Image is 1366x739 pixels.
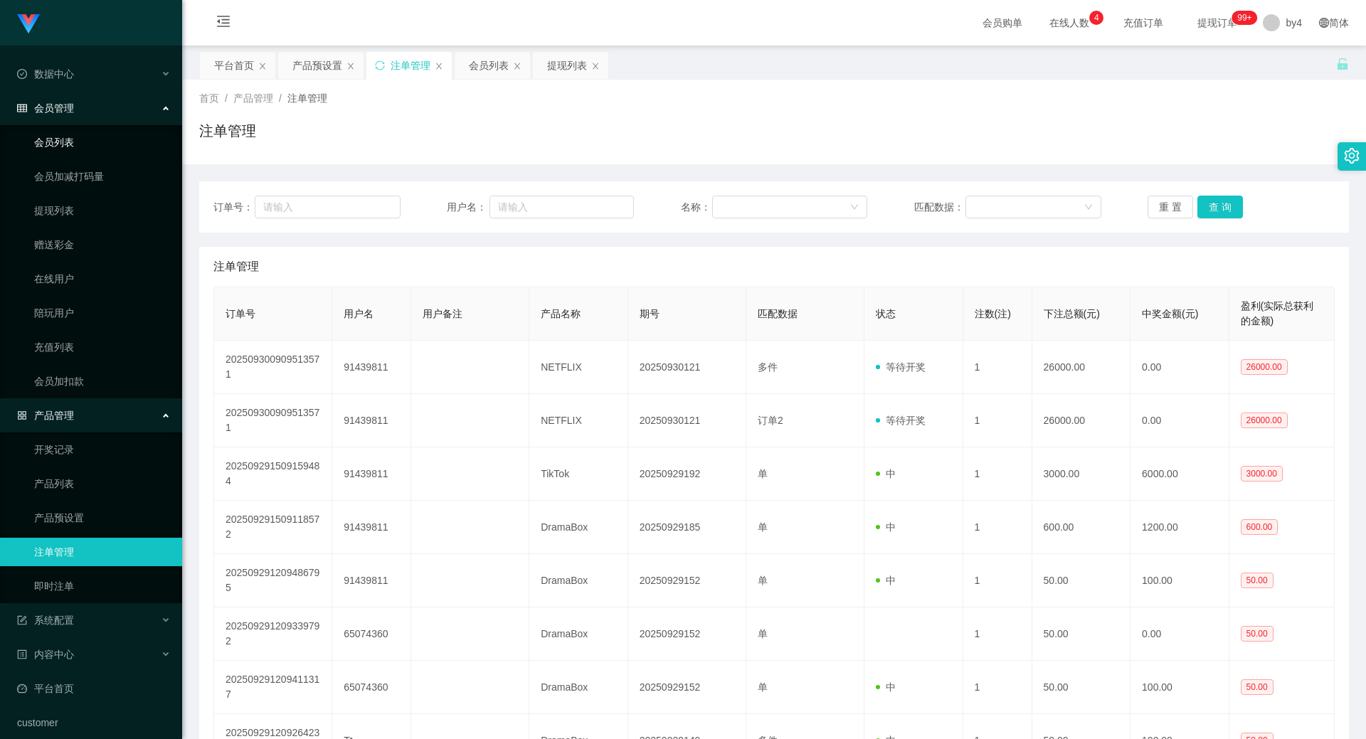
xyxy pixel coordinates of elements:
td: NETFLIX [529,341,628,394]
td: 50.00 [1032,607,1131,661]
span: 充值订单 [1116,18,1170,28]
span: 内容中心 [17,649,74,660]
a: customer [17,708,171,737]
div: 注单管理 [391,52,430,79]
td: 20250929152 [628,554,746,607]
i: 图标: down [850,203,859,213]
div: 产品预设置 [292,52,342,79]
td: 0.00 [1131,341,1229,394]
i: 图标: check-circle-o [17,69,27,79]
td: 20250929192 [628,447,746,501]
span: 期号 [640,308,660,319]
span: 产品管理 [17,410,74,421]
td: 202509300909513571 [214,394,332,447]
i: 图标: menu-fold [199,1,248,46]
span: 匹配数据 [758,308,798,319]
span: 状态 [876,308,896,319]
input: 请输入 [255,196,400,218]
span: 26000.00 [1241,359,1288,375]
span: 注单管理 [213,258,259,275]
span: 提现订单 [1190,18,1244,28]
i: 图标: table [17,103,27,113]
span: 在线人数 [1042,18,1096,28]
td: 20250930121 [628,341,746,394]
i: 图标: close [435,62,443,70]
a: 注单管理 [34,538,171,566]
span: 注数(注) [975,308,1011,319]
span: 下注总额(元) [1044,308,1100,319]
span: 多件 [758,361,778,373]
a: 会员列表 [34,128,171,156]
i: 图标: global [1319,18,1329,28]
td: 65074360 [332,607,411,661]
p: 4 [1094,11,1099,25]
img: logo.9652507e.png [17,14,40,34]
span: 产品名称 [541,308,581,319]
td: 20250929152 [628,661,746,714]
td: 20250929152 [628,607,746,661]
td: 1200.00 [1131,501,1229,554]
td: 6000.00 [1131,447,1229,501]
td: 3000.00 [1032,447,1131,501]
a: 即时注单 [34,572,171,600]
span: 600.00 [1241,519,1278,535]
td: 1 [963,501,1032,554]
a: 产品预设置 [34,504,171,532]
td: 202509291209411317 [214,661,332,714]
span: 名称： [681,200,712,215]
td: DramaBox [529,501,628,554]
div: 平台首页 [214,52,254,79]
td: 91439811 [332,394,411,447]
span: / [225,92,228,104]
input: 请输入 [489,196,634,218]
a: 开奖记录 [34,435,171,464]
td: 600.00 [1032,501,1131,554]
span: 用户备注 [423,308,462,319]
i: 图标: form [17,615,27,625]
a: 会员加扣款 [34,367,171,395]
i: 图标: close [258,62,267,70]
i: 图标: profile [17,649,27,659]
a: 提现列表 [34,196,171,225]
i: 图标: setting [1344,148,1360,164]
td: 0.00 [1131,394,1229,447]
i: 图标: close [513,62,521,70]
td: NETFLIX [529,394,628,447]
td: 91439811 [332,554,411,607]
a: 图标: dashboard平台首页 [17,674,171,703]
i: 图标: appstore-o [17,410,27,420]
h1: 注单管理 [199,120,256,142]
span: 单 [758,681,768,693]
td: 26000.00 [1032,341,1131,394]
span: 订单号： [213,200,255,215]
td: 202509291509159484 [214,447,332,501]
td: 50.00 [1032,661,1131,714]
div: 会员列表 [469,52,509,79]
td: 91439811 [332,341,411,394]
span: 50.00 [1241,626,1274,642]
span: 匹配数据： [914,200,965,215]
sup: 4 [1089,11,1103,25]
i: 图标: down [1084,203,1093,213]
td: 0.00 [1131,607,1229,661]
td: 100.00 [1131,661,1229,714]
td: 65074360 [332,661,411,714]
span: 单 [758,521,768,533]
td: 20250929185 [628,501,746,554]
span: 数据中心 [17,68,74,80]
td: 1 [963,554,1032,607]
td: 1 [963,447,1032,501]
i: 图标: unlock [1336,58,1349,70]
td: DramaBox [529,607,628,661]
td: TikTok [529,447,628,501]
a: 充值列表 [34,333,171,361]
td: 20250930121 [628,394,746,447]
span: 等待开奖 [876,415,926,426]
button: 查 询 [1197,196,1243,218]
td: 202509291509118572 [214,501,332,554]
span: 50.00 [1241,573,1274,588]
td: 50.00 [1032,554,1131,607]
span: 订单号 [226,308,255,319]
td: 91439811 [332,501,411,554]
span: 订单2 [758,415,783,426]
